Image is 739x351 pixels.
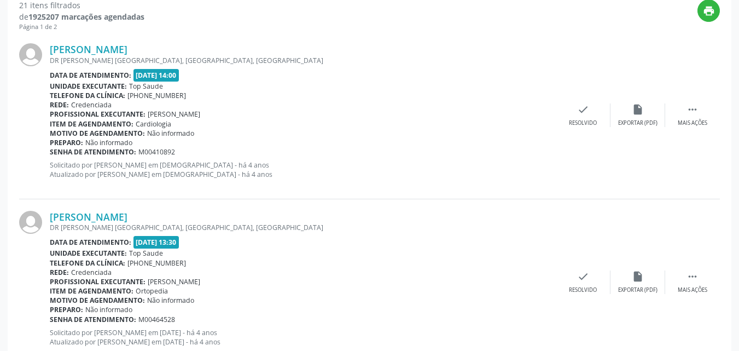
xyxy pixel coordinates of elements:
[133,69,179,82] span: [DATE] 14:00
[50,305,83,314] b: Preparo:
[129,249,163,258] span: Top Saude
[50,160,556,179] p: Solicitado por [PERSON_NAME] em [DEMOGRAPHIC_DATA] - há 4 anos Atualizado por [PERSON_NAME] em [D...
[129,82,163,91] span: Top Saude
[50,277,146,286] b: Profissional executante:
[50,315,136,324] b: Senha de atendimento:
[618,286,657,294] div: Exportar (PDF)
[147,296,194,305] span: Não informado
[19,211,42,234] img: img
[50,238,131,247] b: Data de atendimento:
[19,11,144,22] div: de
[50,43,127,55] a: [PERSON_NAME]
[50,147,136,157] b: Senha de atendimento:
[50,249,127,258] b: Unidade executante:
[147,129,194,138] span: Não informado
[678,119,707,127] div: Mais ações
[50,211,127,223] a: [PERSON_NAME]
[136,119,171,129] span: Cardiologia
[686,103,699,116] i: 
[138,147,175,157] span: M00410892
[127,91,186,100] span: [PHONE_NUMBER]
[50,296,145,305] b: Motivo de agendamento:
[50,223,556,232] div: DR [PERSON_NAME] [GEOGRAPHIC_DATA], [GEOGRAPHIC_DATA], [GEOGRAPHIC_DATA]
[50,56,556,65] div: DR [PERSON_NAME] [GEOGRAPHIC_DATA], [GEOGRAPHIC_DATA], [GEOGRAPHIC_DATA]
[28,11,144,22] strong: 1925207 marcações agendadas
[50,119,133,129] b: Item de agendamento:
[703,5,715,17] i: print
[569,119,597,127] div: Resolvido
[148,277,200,286] span: [PERSON_NAME]
[50,91,125,100] b: Telefone da clínica:
[71,268,112,277] span: Credenciada
[19,43,42,66] img: img
[133,236,179,249] span: [DATE] 13:30
[71,100,112,110] span: Credenciada
[148,110,200,119] span: [PERSON_NAME]
[632,103,644,116] i: insert_drive_file
[50,258,125,268] b: Telefone da clínica:
[19,22,144,32] div: Página 1 de 2
[686,271,699,283] i: 
[50,71,131,80] b: Data de atendimento:
[618,119,657,127] div: Exportar (PDF)
[50,328,556,347] p: Solicitado por [PERSON_NAME] em [DATE] - há 4 anos Atualizado por [PERSON_NAME] em [DATE] - há 4 ...
[50,110,146,119] b: Profissional executante:
[138,315,175,324] span: M00464528
[577,103,589,116] i: check
[127,258,186,268] span: [PHONE_NUMBER]
[50,100,69,110] b: Rede:
[50,82,127,91] b: Unidade executante:
[85,305,132,314] span: Não informado
[50,268,69,277] b: Rede:
[577,271,589,283] i: check
[50,129,145,138] b: Motivo de agendamento:
[569,286,597,294] div: Resolvido
[50,286,133,296] b: Item de agendamento:
[50,138,83,147] b: Preparo:
[136,286,168,296] span: Ortopedia
[632,271,644,283] i: insert_drive_file
[85,138,132,147] span: Não informado
[678,286,707,294] div: Mais ações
